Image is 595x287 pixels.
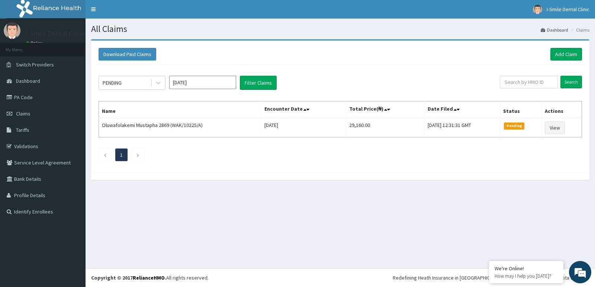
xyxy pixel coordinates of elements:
[136,151,139,158] a: Next page
[346,118,424,137] td: 29,160.00
[550,48,582,61] a: Add Claim
[569,27,589,33] li: Claims
[500,101,542,118] th: Status
[91,274,166,281] strong: Copyright © 2017 .
[495,273,558,279] p: How may I help you today?
[533,5,542,14] img: User Image
[26,40,44,46] a: Online
[26,30,84,37] p: I-Smile Dental Clinic
[560,76,582,88] input: Search
[169,76,236,89] input: Select Month and Year
[495,265,558,272] div: We're Online!
[133,274,165,281] a: RelianceHMO
[91,24,589,34] h1: All Claims
[86,268,595,287] footer: All rights reserved.
[504,123,524,129] span: Pending
[16,110,30,117] span: Claims
[16,61,54,68] span: Switch Providers
[500,76,558,88] input: Search by HMO ID
[99,48,156,61] button: Download Paid Claims
[99,101,261,118] th: Name
[103,79,122,87] div: PENDING
[120,151,123,158] a: Page 1 is your current page
[16,78,40,84] span: Dashboard
[103,151,107,158] a: Previous page
[425,118,500,137] td: [DATE] 12:31:31 GMT
[541,27,568,33] a: Dashboard
[425,101,500,118] th: Date Filed
[261,101,346,118] th: Encounter Date
[240,76,277,90] button: Filter Claims
[545,121,565,134] a: View
[542,101,582,118] th: Actions
[393,274,589,281] div: Redefining Heath Insurance in [GEOGRAPHIC_DATA] using Telemedicine and Data Science!
[547,6,589,13] span: I-Smile Dental Clinic
[346,101,424,118] th: Total Price(₦)
[4,22,20,39] img: User Image
[16,127,29,133] span: Tariffs
[261,118,346,137] td: [DATE]
[99,118,261,137] td: Oluwafolakemi Mustapha 2869 (WAK/10225/A)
